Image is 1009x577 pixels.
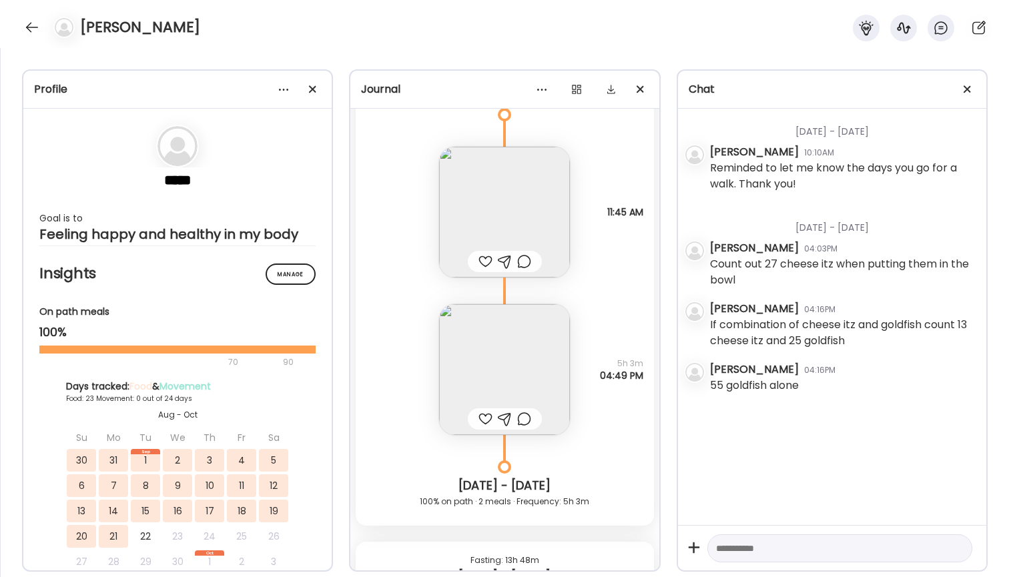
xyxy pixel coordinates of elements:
[195,500,224,522] div: 17
[131,550,160,573] div: 29
[366,494,643,510] div: 100% on path · 2 meals · Frequency: 5h 3m
[439,147,570,277] img: images%2FHCEMhrDKRhRFZjDdLUcn8rN5PVN2%2F7ExQq2h1z1SEbLmEngw0%2FMW3463040W0sCTGXx3wZ_240
[157,126,198,166] img: bg-avatar-default.svg
[259,550,288,573] div: 3
[195,449,224,472] div: 3
[804,364,835,376] div: 04:16PM
[129,380,152,393] span: Food
[163,550,192,573] div: 30
[67,550,96,573] div: 27
[710,362,799,378] div: [PERSON_NAME]
[67,500,96,522] div: 13
[366,478,643,494] div: [DATE] - [DATE]
[266,263,316,285] div: Manage
[710,378,799,394] div: 55 goldfish alone
[685,363,704,382] img: bg-avatar-default.svg
[685,241,704,260] img: bg-avatar-default.svg
[259,500,288,522] div: 19
[66,394,289,404] div: Food: 23 Movement: 0 out of 24 days
[195,550,224,556] div: Oct
[195,550,224,573] div: 1
[685,145,704,164] img: bg-avatar-default.svg
[67,525,96,548] div: 20
[131,449,160,454] div: Sep
[710,301,799,317] div: [PERSON_NAME]
[159,380,211,393] span: Movement
[227,525,256,548] div: 25
[195,474,224,497] div: 10
[282,354,295,370] div: 90
[66,409,289,421] div: Aug - Oct
[195,525,224,548] div: 24
[131,426,160,449] div: Tu
[710,240,799,256] div: [PERSON_NAME]
[163,525,192,548] div: 23
[804,147,834,159] div: 10:10AM
[67,426,96,449] div: Su
[227,449,256,472] div: 4
[689,81,976,97] div: Chat
[710,109,976,144] div: [DATE] - [DATE]
[804,243,837,255] div: 04:03PM
[710,317,976,349] div: If combination of cheese itz and goldfish count 13 cheese itz and 25 goldfish
[710,205,976,240] div: [DATE] - [DATE]
[163,426,192,449] div: We
[99,550,128,573] div: 28
[39,263,316,283] h2: Insights
[439,304,570,435] img: images%2FHCEMhrDKRhRFZjDdLUcn8rN5PVN2%2FUQmnEczhrPimfVJSdGlW%2FzlIstDE1fdUpfhNdcuLQ_240
[804,304,835,316] div: 04:16PM
[99,426,128,449] div: Mo
[67,449,96,472] div: 30
[710,144,799,160] div: [PERSON_NAME]
[685,302,704,321] img: bg-avatar-default.svg
[131,500,160,522] div: 15
[55,18,73,37] img: bg-avatar-default.svg
[131,474,160,497] div: 8
[67,474,96,497] div: 6
[227,550,256,573] div: 2
[600,370,643,382] span: 04:49 PM
[99,500,128,522] div: 14
[607,206,643,218] span: 11:45 AM
[361,81,648,97] div: Journal
[163,474,192,497] div: 9
[39,354,279,370] div: 70
[227,500,256,522] div: 18
[39,210,316,226] div: Goal is to
[259,525,288,548] div: 26
[259,449,288,472] div: 5
[99,474,128,497] div: 7
[99,449,128,472] div: 31
[39,305,316,319] div: On path meals
[710,160,976,192] div: Reminded to let me know the days you go for a walk. Thank you!
[39,226,316,242] div: Feeling happy and healthy in my body
[66,380,289,394] div: Days tracked: &
[80,17,200,38] h4: [PERSON_NAME]
[34,81,321,97] div: Profile
[259,426,288,449] div: Sa
[99,525,128,548] div: 21
[131,525,160,548] div: 22
[163,500,192,522] div: 16
[366,552,643,568] div: Fasting: 13h 48m
[600,358,643,370] span: 5h 3m
[195,426,224,449] div: Th
[710,256,976,288] div: Count out 27 cheese itz when putting them in the bowl
[163,449,192,472] div: 2
[227,474,256,497] div: 11
[39,324,316,340] div: 100%
[259,474,288,497] div: 12
[227,426,256,449] div: Fr
[131,449,160,472] div: 1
